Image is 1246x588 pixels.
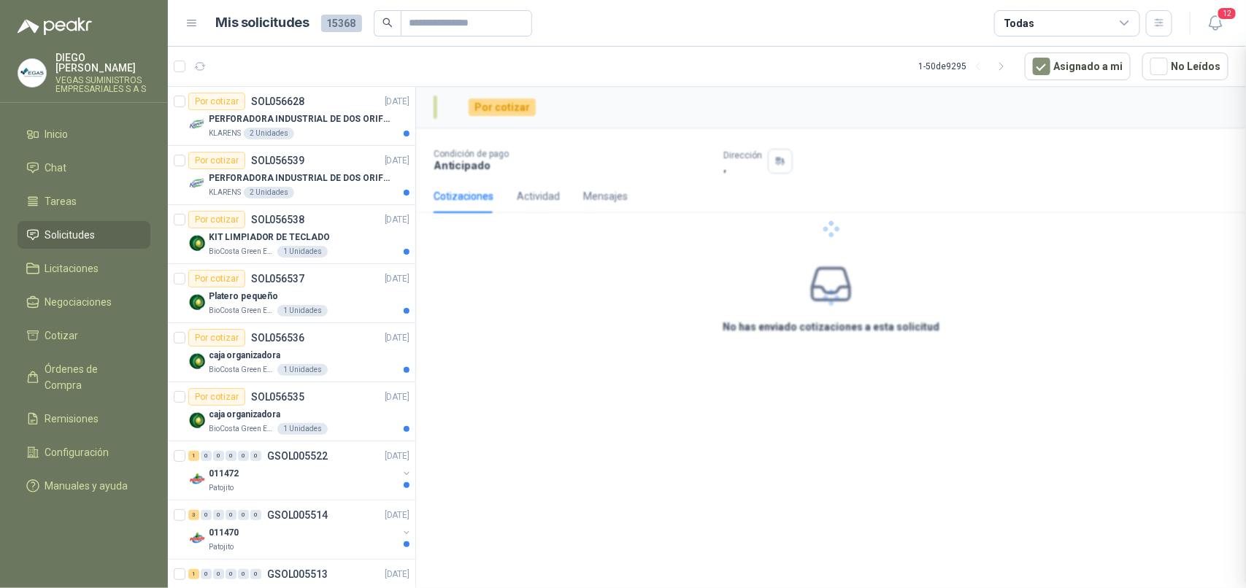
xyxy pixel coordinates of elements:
a: Cotizar [18,322,150,349]
span: Manuales y ayuda [45,478,128,494]
a: Remisiones [18,405,150,433]
button: 12 [1202,10,1228,36]
p: DIEGO [PERSON_NAME] [55,53,150,73]
a: Chat [18,154,150,182]
span: Órdenes de Compra [45,361,136,393]
span: Licitaciones [45,260,99,276]
a: Manuales y ayuda [18,472,150,500]
a: Órdenes de Compra [18,355,150,399]
span: Solicitudes [45,227,96,243]
span: Chat [45,160,67,176]
img: Logo peakr [18,18,92,35]
img: Company Logo [18,59,46,87]
a: Licitaciones [18,255,150,282]
span: Configuración [45,444,109,460]
span: Inicio [45,126,69,142]
span: 15368 [321,15,362,32]
span: Negociaciones [45,294,112,310]
span: Tareas [45,193,77,209]
a: Solicitudes [18,221,150,249]
span: 12 [1217,7,1237,20]
span: search [382,18,393,28]
a: Tareas [18,187,150,215]
a: Negociaciones [18,288,150,316]
p: VEGAS SUMINISTROS EMPRESARIALES S A S [55,76,150,93]
a: Inicio [18,120,150,148]
h1: Mis solicitudes [216,12,309,34]
div: Todas [1004,15,1034,31]
span: Cotizar [45,328,79,344]
a: Configuración [18,438,150,466]
span: Remisiones [45,411,99,427]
